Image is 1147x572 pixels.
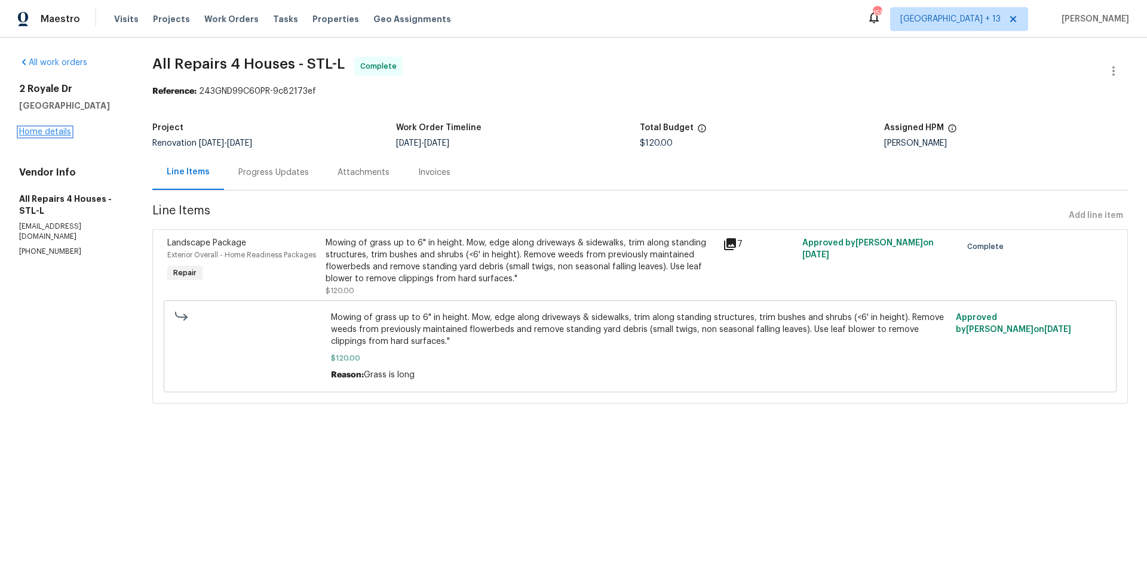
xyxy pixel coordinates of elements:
span: Complete [360,60,401,72]
span: [DATE] [396,139,421,147]
span: Renovation [152,139,252,147]
div: [PERSON_NAME] [884,139,1128,147]
h2: 2 Royale Dr [19,83,124,95]
span: Approved by [PERSON_NAME] on [956,313,1071,334]
div: 243GND99C60PR-9c82173ef [152,85,1128,97]
div: Mowing of grass up to 6" in height. Mow, edge along driveways & sidewalks, trim along standing st... [326,237,716,285]
span: Reason: [331,371,364,379]
span: [DATE] [227,139,252,147]
span: Mowing of grass up to 6" in height. Mow, edge along driveways & sidewalks, trim along standing st... [331,312,949,347]
span: $120.00 [326,287,354,294]
span: Repair [168,267,201,279]
span: $120.00 [331,352,949,364]
span: Maestro [41,13,80,25]
div: 7 [723,237,795,251]
h4: Vendor Info [19,167,124,179]
span: All Repairs 4 Houses - STL-L [152,57,345,71]
span: The hpm assigned to this work order. [947,124,957,139]
span: Work Orders [204,13,259,25]
span: - [199,139,252,147]
div: Attachments [338,167,390,179]
span: Approved by [PERSON_NAME] on [802,239,934,259]
div: 155 [873,7,881,19]
span: [DATE] [1044,325,1071,334]
span: The total cost of line items that have been proposed by Opendoor. This sum includes line items th... [697,124,707,139]
a: All work orders [19,59,87,67]
span: Properties [312,13,359,25]
div: Line Items [167,166,210,178]
span: Complete [967,241,1008,253]
div: Progress Updates [238,167,309,179]
a: Home details [19,128,71,136]
span: Projects [153,13,190,25]
span: Landscape Package [167,239,246,247]
div: Invoices [418,167,450,179]
p: [EMAIL_ADDRESS][DOMAIN_NAME] [19,222,124,242]
span: Line Items [152,205,1065,227]
h5: Work Order Timeline [396,124,482,132]
span: Grass is long [364,371,415,379]
span: [DATE] [802,251,829,259]
h5: Total Budget [640,124,694,132]
span: [PERSON_NAME] [1057,13,1129,25]
h5: Project [152,124,183,132]
h5: All Repairs 4 Houses - STL-L [19,193,124,217]
p: [PHONE_NUMBER] [19,247,124,257]
span: $120.00 [640,139,673,147]
span: Exterior Overall - Home Readiness Packages [167,251,316,259]
h5: [GEOGRAPHIC_DATA] [19,100,124,112]
span: Geo Assignments [373,13,451,25]
span: [DATE] [424,139,449,147]
span: [DATE] [199,139,224,147]
b: Reference: [152,87,197,96]
span: - [396,139,449,147]
span: [GEOGRAPHIC_DATA] + 13 [900,13,1001,25]
span: Visits [114,13,139,25]
span: Tasks [273,15,298,23]
h5: Assigned HPM [884,124,944,132]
